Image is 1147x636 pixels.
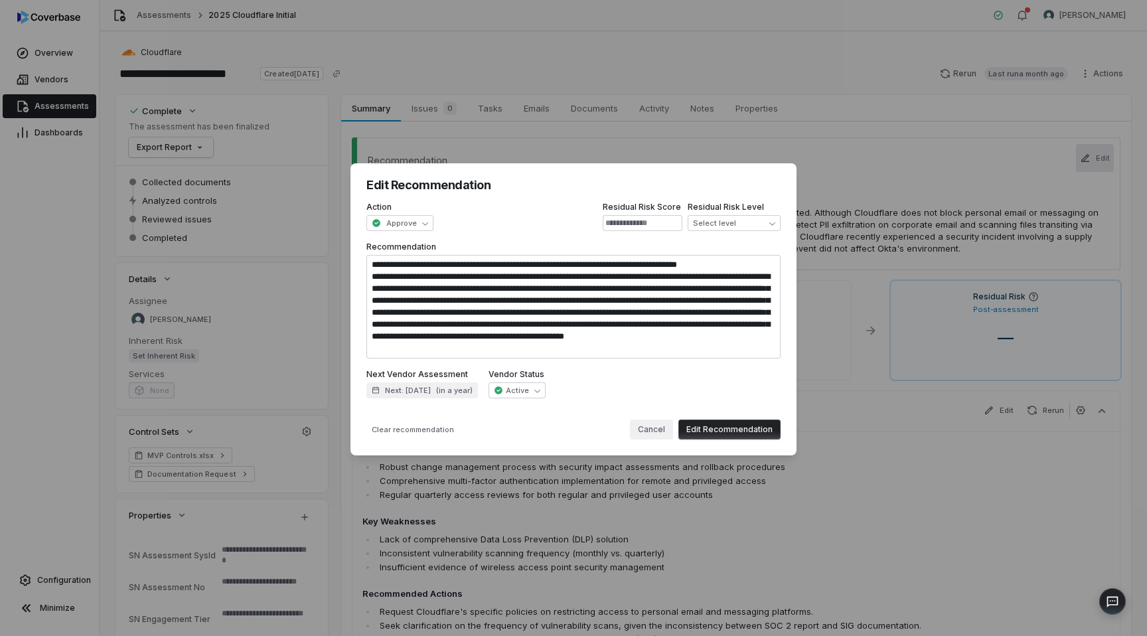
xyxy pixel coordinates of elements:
[688,202,781,212] label: Residual Risk Level
[630,420,673,439] button: Cancel
[603,202,682,212] label: Residual Risk Score
[678,420,781,439] button: Edit Recommendation
[385,386,431,396] span: Next: [DATE]
[366,179,781,191] h2: Edit Recommendation
[436,386,473,396] span: ( in a year )
[366,242,781,358] label: Recommendation
[366,255,781,358] textarea: Recommendation
[366,369,478,380] label: Next Vendor Assessment
[366,202,433,212] label: Action
[366,422,459,437] button: Clear recommendation
[489,369,546,380] label: Vendor Status
[366,382,478,398] button: Next: [DATE](in a year)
